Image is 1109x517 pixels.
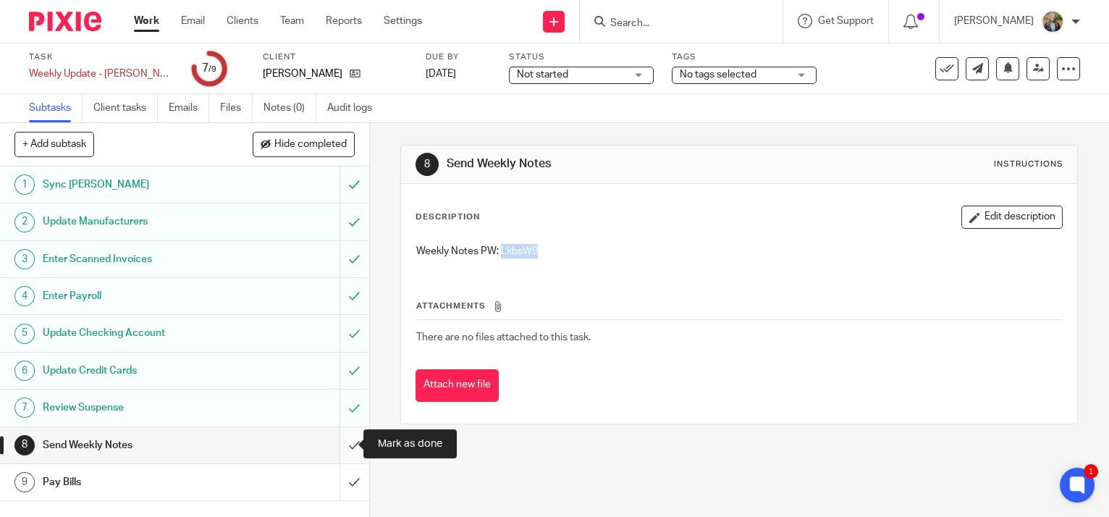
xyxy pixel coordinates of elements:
[43,360,231,382] h1: Update Credit Cards
[43,397,231,419] h1: Review Suspense
[181,14,205,28] a: Email
[14,324,35,344] div: 5
[961,206,1063,229] button: Edit description
[43,285,231,307] h1: Enter Payroll
[680,70,756,80] span: No tags selected
[1041,10,1064,33] img: image.jpg
[253,132,355,156] button: Hide completed
[509,51,654,63] label: Status
[416,302,486,310] span: Attachments
[326,14,362,28] a: Reports
[29,51,174,63] label: Task
[327,94,383,122] a: Audit logs
[227,14,258,28] a: Clients
[517,70,568,80] span: Not started
[134,14,159,28] a: Work
[426,69,456,79] span: [DATE]
[29,12,101,31] img: Pixie
[818,16,874,26] span: Get Support
[263,67,342,81] p: [PERSON_NAME]
[416,369,499,402] button: Attach new file
[29,67,174,81] div: Weekly Update - Rubin
[29,67,174,81] div: Weekly Update - [PERSON_NAME]
[93,94,158,122] a: Client tasks
[274,139,347,151] span: Hide completed
[14,175,35,195] div: 1
[384,14,422,28] a: Settings
[263,51,408,63] label: Client
[416,244,1062,258] p: Weekly Notes PW: LkbsW9
[954,14,1034,28] p: [PERSON_NAME]
[672,51,817,63] label: Tags
[447,156,770,172] h1: Send Weekly Notes
[14,398,35,418] div: 7
[993,159,1063,170] div: Instructions
[14,361,35,381] div: 6
[43,248,231,270] h1: Enter Scanned Invoices
[426,51,491,63] label: Due by
[609,17,739,30] input: Search
[43,211,231,232] h1: Update Manufacturers
[43,322,231,344] h1: Update Checking Account
[14,249,35,269] div: 3
[43,471,231,493] h1: Pay Bills
[1084,464,1098,479] div: 1
[416,153,439,176] div: 8
[29,94,83,122] a: Subtasks
[208,65,216,73] small: /9
[220,94,253,122] a: Files
[169,94,209,122] a: Emails
[14,435,35,455] div: 8
[416,211,480,223] p: Description
[416,332,591,342] span: There are no files attached to this task.
[263,94,316,122] a: Notes (0)
[14,472,35,492] div: 9
[14,286,35,306] div: 4
[14,212,35,232] div: 2
[14,132,94,156] button: + Add subtask
[202,60,216,77] div: 7
[43,174,231,196] h1: Sync [PERSON_NAME]
[43,434,231,456] h1: Send Weekly Notes
[280,14,304,28] a: Team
